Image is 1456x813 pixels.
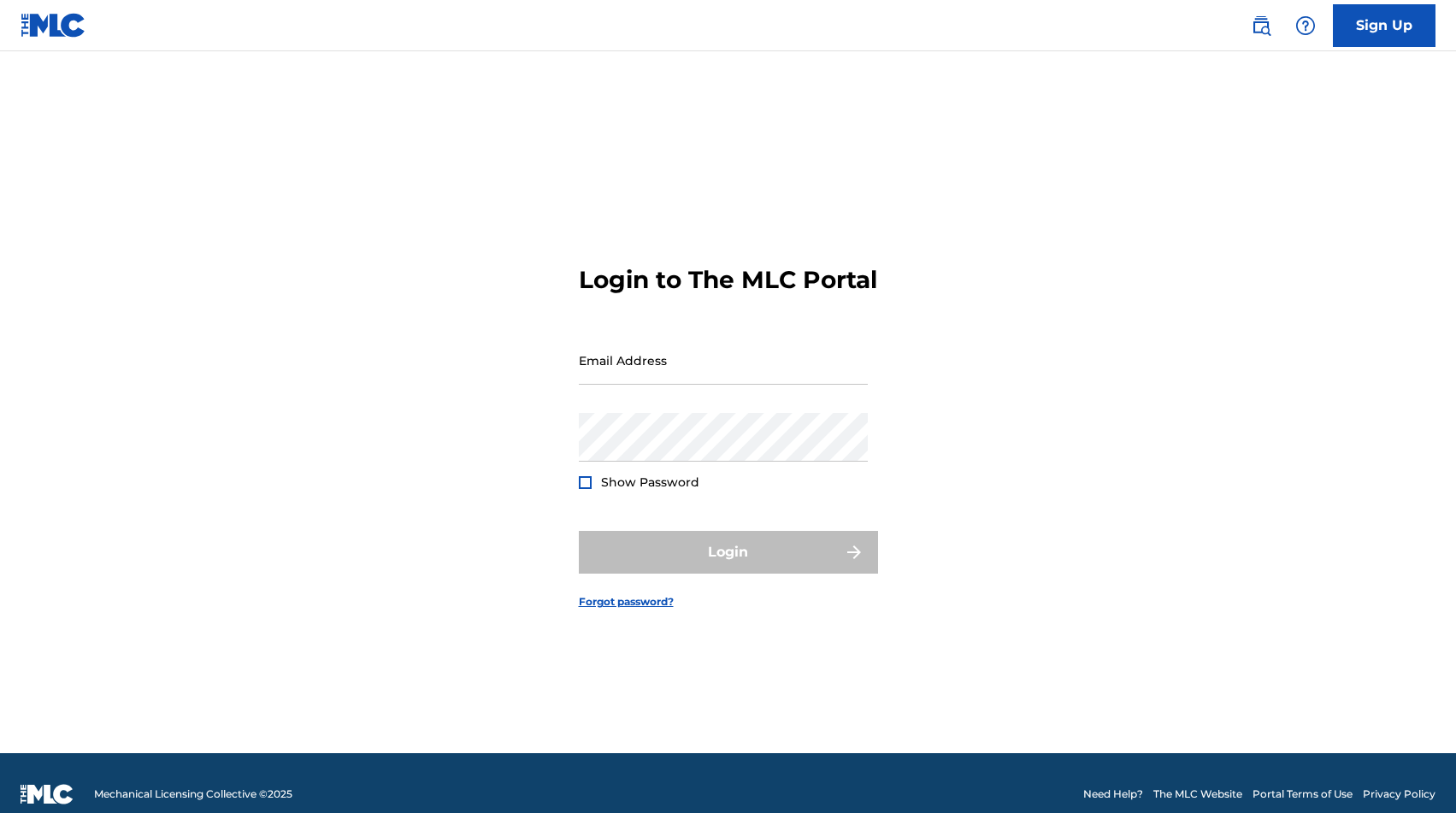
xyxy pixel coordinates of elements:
img: search [1251,15,1271,36]
h3: Login to The MLC Portal [579,265,877,295]
img: MLC Logo [21,13,86,38]
span: Show Password [601,474,699,490]
img: logo [21,784,74,804]
span: Mechanical Licensing Collective © 2025 [94,786,292,802]
a: Public Search [1244,9,1278,43]
a: The MLC Website [1153,786,1242,802]
iframe: Chat Widget [1371,731,1456,813]
img: help [1295,15,1316,36]
div: Help [1288,9,1323,43]
a: Forgot password? [579,594,674,610]
a: Sign Up [1333,4,1435,47]
a: Need Help? [1083,786,1143,802]
a: Portal Terms of Use [1253,786,1353,802]
a: Privacy Policy [1363,786,1435,802]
